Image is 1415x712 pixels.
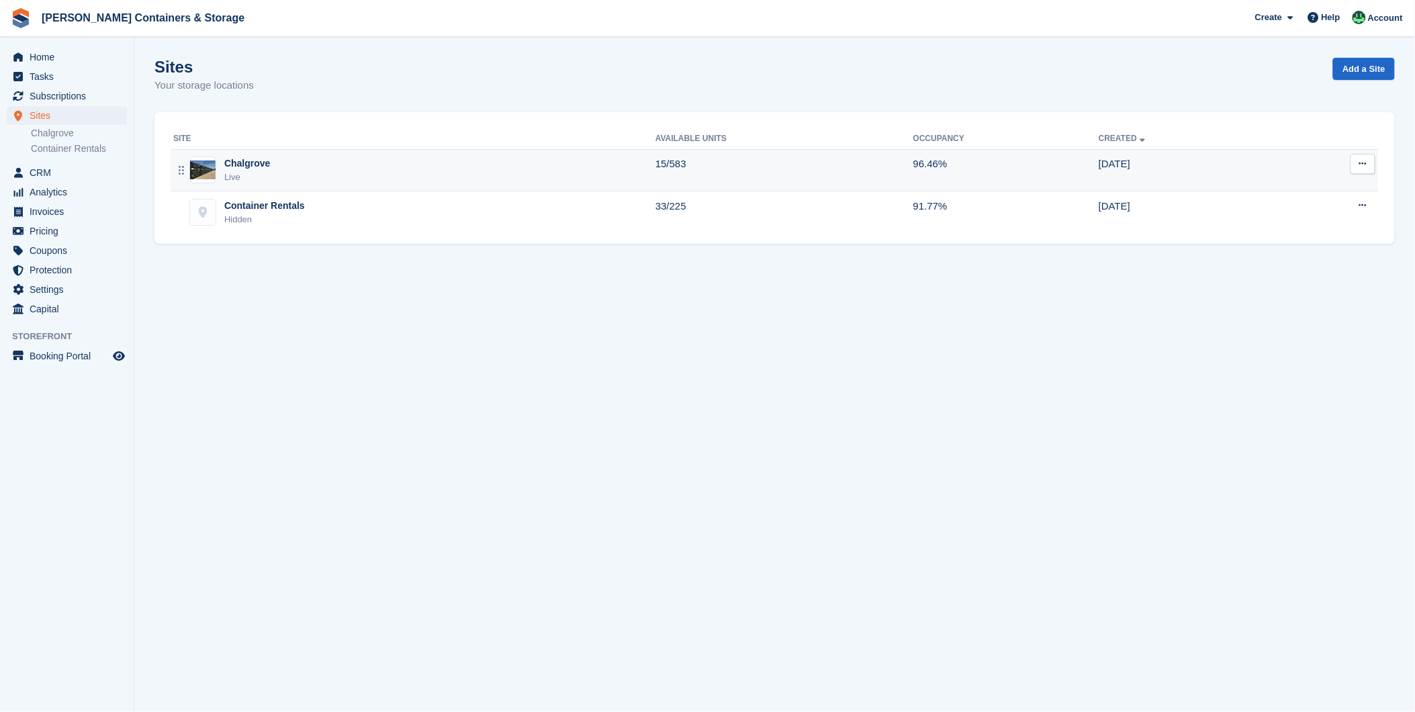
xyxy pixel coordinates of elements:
[190,199,216,225] img: Container Rentals site image placeholder
[7,280,127,299] a: menu
[7,202,127,221] a: menu
[7,261,127,279] a: menu
[30,48,110,66] span: Home
[30,106,110,125] span: Sites
[7,48,127,66] a: menu
[7,87,127,105] a: menu
[30,300,110,318] span: Capital
[7,241,127,260] a: menu
[7,300,127,318] a: menu
[12,330,134,343] span: Storefront
[171,128,655,150] th: Site
[11,8,31,28] img: stora-icon-8386f47178a22dfd0bd8f6a31ec36ba5ce8667c1dd55bd0f319d3a0aa187defe.svg
[30,67,110,86] span: Tasks
[1322,11,1340,24] span: Help
[224,199,305,213] div: Container Rentals
[190,161,216,180] img: Image of Chalgrove site
[224,171,270,184] div: Live
[913,149,1099,191] td: 96.46%
[31,127,127,140] a: Chalgrove
[31,142,127,155] a: Container Rentals
[913,191,1099,233] td: 91.77%
[7,163,127,182] a: menu
[655,191,913,233] td: 33/225
[224,213,305,226] div: Hidden
[30,222,110,240] span: Pricing
[1099,149,1276,191] td: [DATE]
[30,183,110,202] span: Analytics
[154,58,254,76] h1: Sites
[111,348,127,364] a: Preview store
[655,149,913,191] td: 15/583
[30,347,110,365] span: Booking Portal
[30,87,110,105] span: Subscriptions
[1255,11,1282,24] span: Create
[30,163,110,182] span: CRM
[7,67,127,86] a: menu
[7,106,127,125] a: menu
[655,128,913,150] th: Available Units
[30,202,110,221] span: Invoices
[7,222,127,240] a: menu
[30,261,110,279] span: Protection
[913,128,1099,150] th: Occupancy
[1353,11,1366,24] img: Arjun Preetham
[36,7,250,29] a: [PERSON_NAME] Containers & Storage
[1333,58,1395,80] a: Add a Site
[1368,11,1403,25] span: Account
[224,157,270,171] div: Chalgrove
[154,78,254,93] p: Your storage locations
[1099,134,1148,143] a: Created
[1099,191,1276,233] td: [DATE]
[30,241,110,260] span: Coupons
[7,183,127,202] a: menu
[30,280,110,299] span: Settings
[7,347,127,365] a: menu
